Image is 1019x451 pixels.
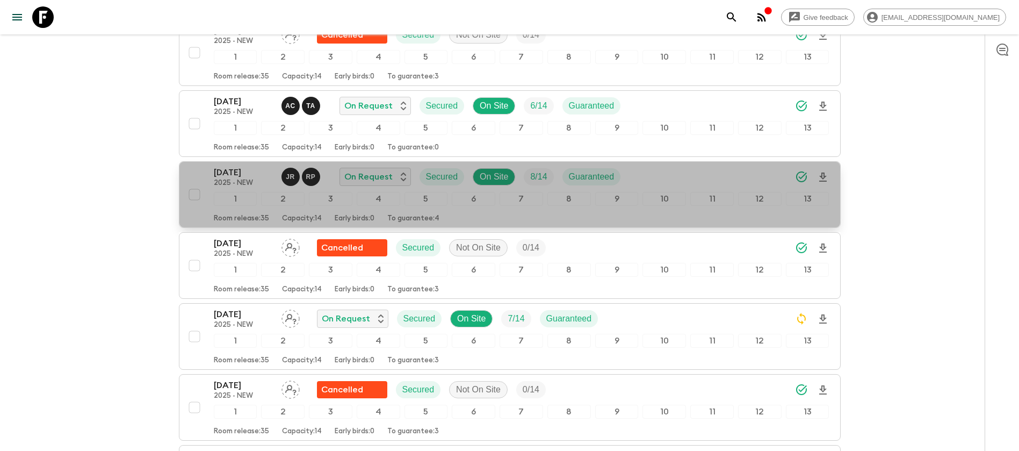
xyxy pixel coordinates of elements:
[795,28,808,41] svg: Synced Successfully
[516,26,546,44] div: Trip Fill
[547,50,591,64] div: 8
[786,50,829,64] div: 13
[321,28,363,41] p: Cancelled
[449,26,508,44] div: Not On Site
[282,356,322,365] p: Capacity: 14
[397,310,442,327] div: Secured
[721,6,742,28] button: search adventures
[863,9,1006,26] div: [EMAIL_ADDRESS][DOMAIN_NAME]
[321,383,363,396] p: Cancelled
[357,334,400,348] div: 4
[309,121,352,135] div: 3
[214,192,257,206] div: 1
[690,334,734,348] div: 11
[179,90,841,157] button: [DATE]2025 - NEWAlvin Chin Chun Wei, Tiyon Anak JunaOn RequestSecuredOn SiteTrip FillGuaranteed12...
[473,168,515,185] div: On Site
[690,192,734,206] div: 11
[214,285,269,294] p: Room release: 35
[404,50,448,64] div: 5
[282,285,322,294] p: Capacity: 14
[261,192,305,206] div: 2
[420,97,465,114] div: Secured
[786,121,829,135] div: 13
[179,19,841,86] button: [DATE]2025 - NEWAssign pack leaderFlash Pack cancellationSecuredNot On SiteTrip Fill1234567891011...
[547,334,591,348] div: 8
[452,405,495,419] div: 6
[309,405,352,419] div: 3
[335,285,374,294] p: Early birds: 0
[738,263,782,277] div: 12
[816,100,829,113] svg: Download Onboarding
[403,312,436,325] p: Secured
[281,171,322,180] span: Johan Roslan, Roy Phang
[357,121,400,135] div: 4
[396,381,441,398] div: Secured
[387,73,439,81] p: To guarantee: 3
[396,26,441,44] div: Secured
[309,334,352,348] div: 3
[179,161,841,228] button: [DATE]2025 - NEWJohan Roslan, Roy PhangOn RequestSecuredOn SiteTrip FillGuaranteed123456789101112...
[282,73,322,81] p: Capacity: 14
[524,168,553,185] div: Trip Fill
[795,170,808,183] svg: Synced Successfully
[452,263,495,277] div: 6
[214,237,273,250] p: [DATE]
[286,173,295,181] p: J R
[500,334,543,348] div: 7
[309,50,352,64] div: 3
[344,99,393,112] p: On Request
[530,170,547,183] p: 8 / 14
[569,170,615,183] p: Guaranteed
[357,263,400,277] div: 4
[281,384,300,392] span: Assign pack leader
[690,121,734,135] div: 11
[426,170,458,183] p: Secured
[281,242,300,250] span: Assign pack leader
[214,95,273,108] p: [DATE]
[214,50,257,64] div: 1
[261,405,305,419] div: 2
[595,263,639,277] div: 9
[500,121,543,135] div: 7
[595,334,639,348] div: 9
[690,263,734,277] div: 11
[335,214,374,223] p: Early birds: 0
[335,427,374,436] p: Early birds: 0
[449,239,508,256] div: Not On Site
[387,214,439,223] p: To guarantee: 4
[816,171,829,184] svg: Download Onboarding
[261,263,305,277] div: 2
[214,334,257,348] div: 1
[404,405,448,419] div: 5
[547,192,591,206] div: 8
[281,313,300,321] span: Assign pack leader
[500,50,543,64] div: 7
[317,26,387,44] div: Flash Pack cancellation
[281,100,322,109] span: Alvin Chin Chun Wei, Tiyon Anak Juna
[457,312,486,325] p: On Site
[285,102,295,110] p: A C
[404,334,448,348] div: 5
[569,99,615,112] p: Guaranteed
[642,121,686,135] div: 10
[282,144,322,152] p: Capacity: 14
[781,9,855,26] a: Give feedback
[179,232,841,299] button: [DATE]2025 - NEWAssign pack leaderFlash Pack cancellationSecuredNot On SiteTrip Fill1234567891011...
[642,50,686,64] div: 10
[595,192,639,206] div: 9
[404,263,448,277] div: 5
[516,381,546,398] div: Trip Fill
[786,405,829,419] div: 13
[523,241,539,254] p: 0 / 14
[357,50,400,64] div: 4
[387,356,439,365] p: To guarantee: 3
[387,144,439,152] p: To guarantee: 0
[690,405,734,419] div: 11
[214,405,257,419] div: 1
[317,239,387,256] div: Flash Pack cancellation
[738,121,782,135] div: 12
[642,263,686,277] div: 10
[595,50,639,64] div: 9
[786,192,829,206] div: 13
[306,102,315,110] p: T A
